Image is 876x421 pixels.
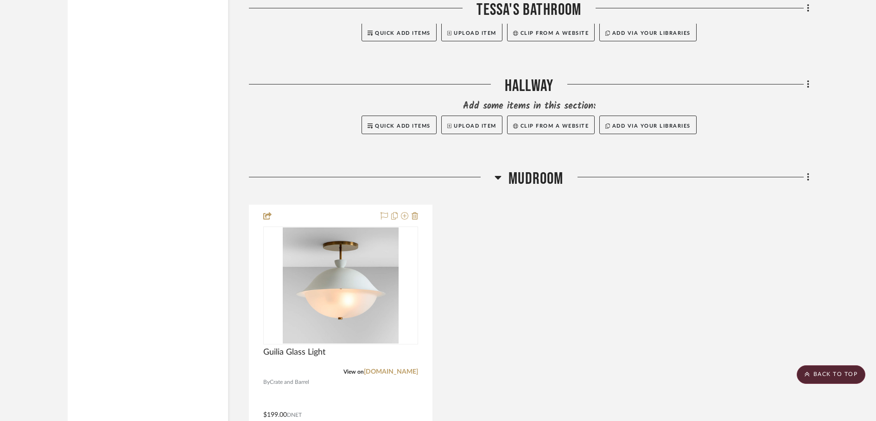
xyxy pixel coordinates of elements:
img: Guilia Glass Light [283,227,399,343]
button: Upload Item [441,23,502,41]
span: Crate and Barrel [270,378,309,387]
a: [DOMAIN_NAME] [364,369,418,375]
span: By [263,378,270,387]
span: MUDROOM [508,169,563,189]
button: Quick Add Items [362,116,437,134]
span: Quick Add Items [375,123,431,129]
button: Upload Item [441,116,502,134]
button: Clip from a website [507,116,595,134]
span: Guilia Glass Light [263,347,325,357]
div: Add some items in this section: [249,100,809,113]
button: Add via your libraries [599,116,697,134]
scroll-to-top-button: BACK TO TOP [797,365,865,384]
button: Quick Add Items [362,23,437,41]
button: Clip from a website [507,23,595,41]
span: Quick Add Items [375,31,431,36]
span: View on [343,369,364,375]
button: Add via your libraries [599,23,697,41]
